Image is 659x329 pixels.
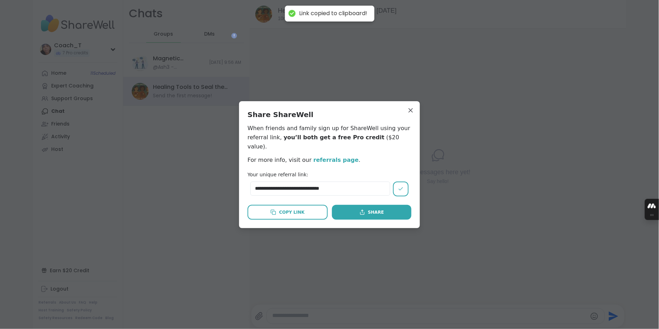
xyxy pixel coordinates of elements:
[248,172,308,177] label: Your unique referral link:
[271,209,304,215] div: Copy Link
[248,205,328,220] button: Copy Link
[284,134,385,141] span: you’ll both get a free Pro credit
[332,205,411,220] button: Share
[299,10,367,17] div: Link copied to clipboard!
[248,156,411,165] p: For more info, visit our .
[248,124,411,151] p: When friends and family sign up for ShareWell using your referral link, ($20 value).
[313,157,358,163] a: referrals page
[360,209,384,215] div: Share
[248,110,411,120] h2: Share ShareWell
[231,33,237,38] iframe: Spotlight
